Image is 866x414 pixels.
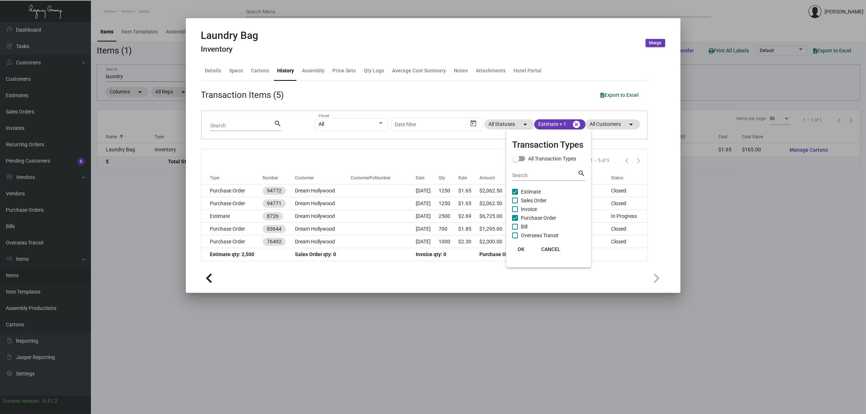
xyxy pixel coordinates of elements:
[541,246,560,252] span: CANCEL
[521,187,541,196] span: Estimate
[521,205,537,214] span: Invoice
[43,397,57,405] div: 0.51.2
[578,169,585,178] mat-icon: search
[521,214,556,222] span: Purchase Order
[521,196,547,205] span: Sales Order
[509,243,532,256] button: OK
[3,397,40,405] div: Current version:
[512,138,585,151] mat-card-title: Transaction Types
[521,231,559,240] span: Overseas Transit
[535,243,566,256] button: CANCEL
[518,246,524,252] span: OK
[521,222,527,231] span: Bill
[528,154,576,163] span: All Transaction Types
